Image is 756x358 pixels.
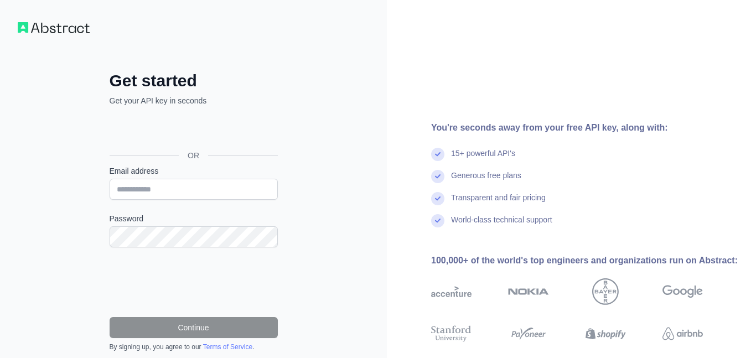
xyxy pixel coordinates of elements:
[451,192,546,214] div: Transparent and fair pricing
[110,95,278,106] p: Get your API key in seconds
[18,22,90,33] img: Workflow
[586,324,626,344] img: shopify
[110,261,278,304] iframe: reCAPTCHA
[431,324,472,344] img: stanford university
[592,278,619,305] img: bayer
[110,165,278,177] label: Email address
[451,214,552,236] div: World-class technical support
[110,317,278,338] button: Continue
[110,343,278,351] div: By signing up, you agree to our .
[203,343,252,351] a: Terms of Service
[431,170,444,183] img: check mark
[508,278,548,305] img: nokia
[104,118,281,143] iframe: Sign in with Google Button
[662,324,703,344] img: airbnb
[431,278,472,305] img: accenture
[431,148,444,161] img: check mark
[179,150,208,161] span: OR
[451,170,521,192] div: Generous free plans
[431,254,738,267] div: 100,000+ of the world's top engineers and organizations run on Abstract:
[431,121,738,134] div: You're seconds away from your free API key, along with:
[110,71,278,91] h2: Get started
[431,192,444,205] img: check mark
[662,278,703,305] img: google
[110,213,278,224] label: Password
[508,324,548,344] img: payoneer
[451,148,515,170] div: 15+ powerful API's
[431,214,444,227] img: check mark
